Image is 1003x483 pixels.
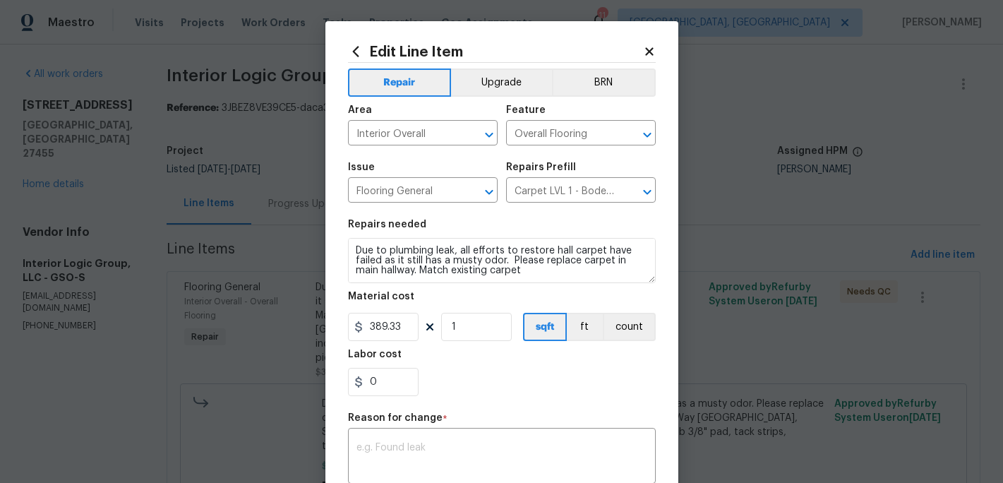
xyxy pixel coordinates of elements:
button: Open [479,182,499,202]
h5: Labor cost [348,350,402,359]
button: Open [637,125,657,145]
button: BRN [552,68,656,97]
button: count [603,313,656,341]
button: Upgrade [451,68,552,97]
h5: Issue [348,162,375,172]
button: Repair [348,68,452,97]
h5: Repairs needed [348,220,426,229]
button: Open [479,125,499,145]
h2: Edit Line Item [348,44,643,59]
button: ft [567,313,603,341]
h5: Material cost [348,292,414,302]
h5: Reason for change [348,413,443,423]
button: sqft [523,313,567,341]
button: Open [637,182,657,202]
h5: Feature [506,105,546,115]
textarea: Due to plumbing leak, all efforts to restore hall carpet have failed as it still has a musty odor... [348,238,656,283]
h5: Area [348,105,372,115]
h5: Repairs Prefill [506,162,576,172]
